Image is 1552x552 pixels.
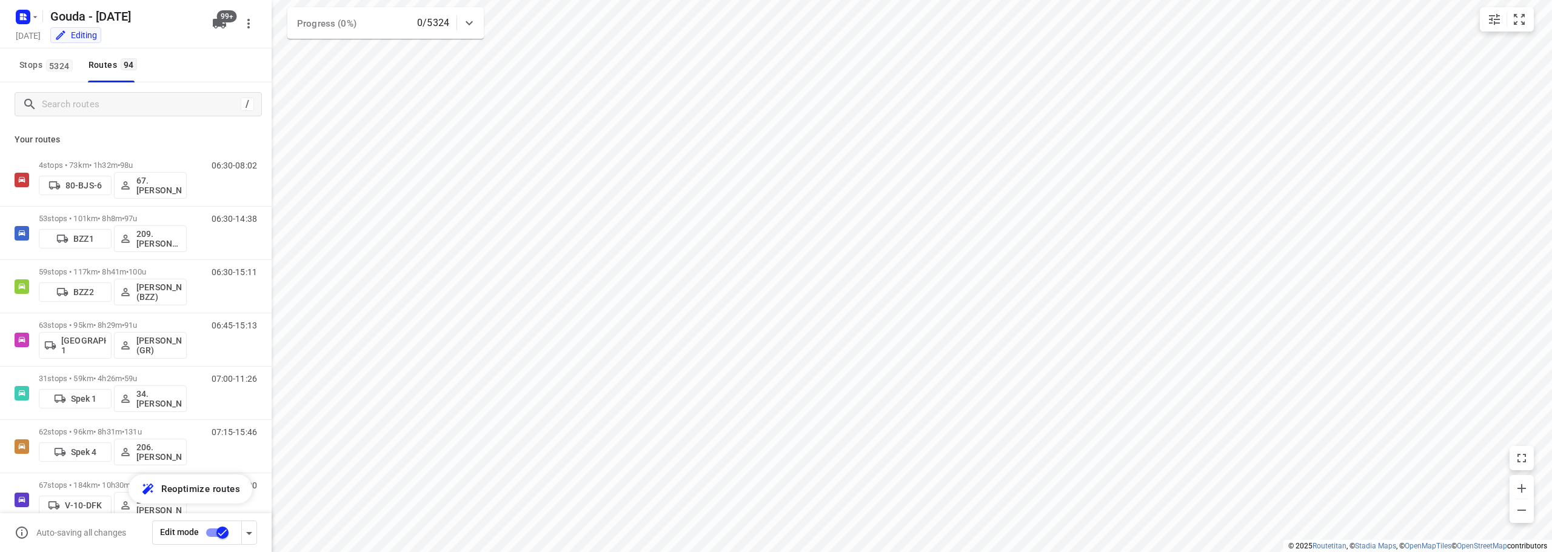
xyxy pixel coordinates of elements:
span: 59u [124,374,137,383]
div: small contained button group [1480,7,1534,32]
p: 53 stops • 101km • 8h8m [39,214,187,223]
button: 34.[PERSON_NAME] [114,385,187,412]
span: 94 [121,58,137,70]
span: Stops [19,58,76,73]
button: More [236,12,261,36]
span: 100u [129,267,146,276]
button: 99+ [207,12,232,36]
div: You are currently in edit mode. [55,29,97,41]
button: BZZ2 [39,282,112,302]
button: Spek 4 [39,442,112,462]
p: [GEOGRAPHIC_DATA] 1 [61,336,106,355]
p: Auto-saving all changes [36,528,126,537]
span: • [118,161,120,170]
a: OpenStreetMap [1457,542,1507,550]
button: 209.[PERSON_NAME] (BZZ) [114,225,187,252]
p: 20.[PERSON_NAME] [136,496,181,515]
span: Reoptimize routes [161,481,240,497]
div: Progress (0%)0/5324 [287,7,484,39]
button: 67. [PERSON_NAME] [114,172,187,199]
button: [PERSON_NAME] (BZZ) [114,279,187,305]
p: Spek 1 [71,394,97,404]
button: Reoptimize routes [129,474,252,504]
p: 06:45-15:13 [212,321,257,330]
span: 5324 [46,59,73,71]
a: Stadia Maps [1355,542,1396,550]
p: Spek 4 [71,447,97,457]
p: 209.[PERSON_NAME] (BZZ) [136,229,181,248]
input: Search routes [42,95,241,114]
p: 07:15-15:46 [212,427,257,437]
div: / [241,98,254,111]
button: 80-BJS-6 [39,176,112,195]
span: 131u [124,427,142,436]
span: • [126,267,129,276]
a: Routetitan [1313,542,1346,550]
a: OpenMapTiles [1405,542,1451,550]
p: 206.[PERSON_NAME] [136,442,181,462]
p: 06:30-14:38 [212,214,257,224]
span: Edit mode [160,527,199,537]
span: • [122,427,124,436]
div: Routes [89,58,141,73]
span: • [122,214,124,223]
span: 91u [124,321,137,330]
p: 67. [PERSON_NAME] [136,176,181,195]
p: [PERSON_NAME] (GR) [136,336,181,355]
p: V-10-DFK [65,500,102,510]
span: 98u [120,161,133,170]
h5: Project date [11,28,45,42]
p: 31 stops • 59km • 4h26m [39,374,187,383]
p: BZZ1 [73,234,94,244]
button: 206.[PERSON_NAME] [114,439,187,465]
button: [GEOGRAPHIC_DATA] 1 [39,332,112,359]
span: • [122,321,124,330]
span: • [122,374,124,383]
p: 07:00-11:26 [212,374,257,384]
p: 06:30-08:02 [212,161,257,170]
button: [PERSON_NAME] (GR) [114,332,187,359]
div: Driver app settings [242,525,256,540]
span: 99+ [217,10,237,22]
button: 20.[PERSON_NAME] [114,492,187,519]
p: 67 stops • 184km • 10h30m [39,481,187,490]
p: BZZ2 [73,287,94,297]
p: 80-BJS-6 [65,181,102,190]
p: Your routes [15,133,257,146]
span: Progress (0%) [297,18,356,29]
button: Map settings [1482,7,1507,32]
p: 63 stops • 95km • 8h29m [39,321,187,330]
button: Spek 1 [39,389,112,408]
button: Fit zoom [1507,7,1531,32]
p: 4 stops • 73km • 1h32m [39,161,187,170]
h5: Gouda - [DATE] [45,7,202,26]
p: 59 stops • 117km • 8h41m [39,267,187,276]
p: [PERSON_NAME] (BZZ) [136,282,181,302]
button: V-10-DFK [39,496,112,515]
span: 97u [124,214,137,223]
p: 0/5324 [417,16,449,30]
li: © 2025 , © , © © contributors [1288,542,1547,550]
p: 06:30-15:11 [212,267,257,277]
button: BZZ1 [39,229,112,248]
p: 34.[PERSON_NAME] [136,389,181,408]
p: 62 stops • 96km • 8h31m [39,427,187,436]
